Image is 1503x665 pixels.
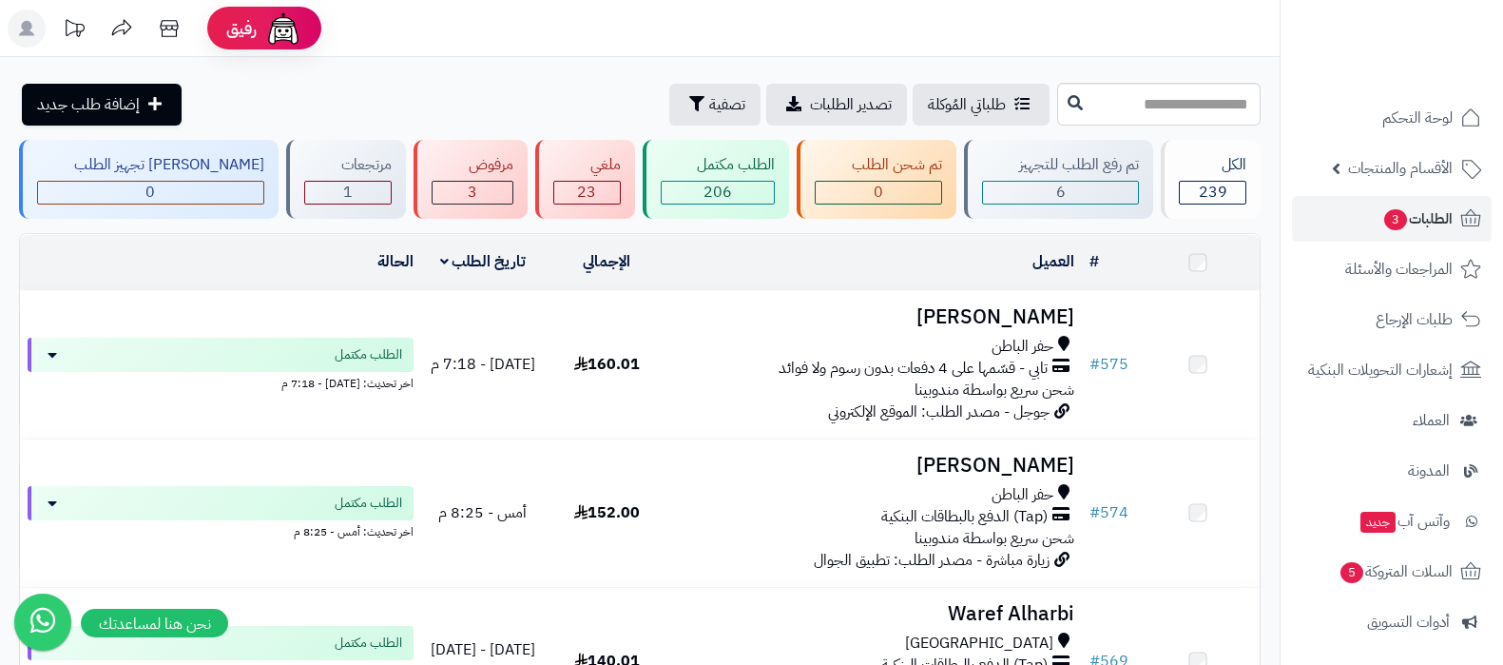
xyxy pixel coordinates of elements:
[226,17,257,40] span: رفيق
[1408,458,1450,484] span: المدونة
[553,154,621,176] div: ملغي
[639,140,794,219] a: الطلب مكتمل 206
[1308,357,1453,383] span: إشعارات التحويلات البنكية
[28,520,414,540] div: اخر تحديث: أمس - 8:25 م
[1089,353,1100,376] span: #
[928,93,1006,116] span: طلباتي المُوكلة
[577,181,596,204] span: 23
[1292,448,1492,494] a: المدونة
[410,140,531,219] a: مرفوض 3
[1376,306,1453,333] span: طلبات الإرجاع
[1199,181,1227,204] span: 239
[305,182,391,204] div: 1
[431,353,535,376] span: [DATE] - 7:18 م
[1383,208,1407,230] span: 3
[1179,154,1246,176] div: الكل
[881,506,1048,528] span: (Tap) الدفع بالبطاقات البنكية
[335,494,402,513] span: الطلب مكتمل
[335,634,402,653] span: الطلب مكتمل
[905,633,1053,655] span: [GEOGRAPHIC_DATA]
[282,140,410,219] a: مرتجعات 1
[1032,250,1074,273] a: العميل
[828,401,1050,423] span: جوجل - مصدر الطلب: الموقع الإلكتروني
[1360,512,1396,533] span: جديد
[1345,256,1453,283] span: المراجعات والأسئلة
[669,84,761,126] button: تصفية
[662,182,775,204] div: 206
[1292,549,1492,595] a: السلات المتروكة5
[22,84,182,126] a: إضافة طلب جديد
[1348,155,1453,182] span: الأقسام والمنتجات
[1374,14,1485,54] img: logo-2.png
[145,181,155,204] span: 0
[1089,250,1099,273] a: #
[960,140,1157,219] a: تم رفع الطلب للتجهيز 6
[1056,181,1066,204] span: 6
[815,154,942,176] div: تم شحن الطلب
[915,379,1074,401] span: شحن سريع بواسطة مندوبينا
[15,140,282,219] a: [PERSON_NAME] تجهيز الطلب 0
[1089,501,1128,524] a: #574
[38,182,263,204] div: 0
[343,181,353,204] span: 1
[28,372,414,392] div: اخر تحديث: [DATE] - 7:18 م
[676,455,1073,477] h3: [PERSON_NAME]
[37,154,264,176] div: [PERSON_NAME] تجهيز الطلب
[814,549,1050,572] span: زيارة مباشرة - مصدر الطلب: تطبيق الجوال
[915,527,1074,550] span: شحن سريع بواسطة مندوبينا
[574,501,640,524] span: 152.00
[1292,297,1492,342] a: طلبات الإرجاع
[913,84,1050,126] a: طلباتي المُوكلة
[433,182,512,204] div: 3
[531,140,639,219] a: ملغي 23
[335,345,402,364] span: الطلب مكتمل
[983,182,1138,204] div: 6
[676,306,1073,328] h3: [PERSON_NAME]
[574,353,640,376] span: 160.01
[982,154,1139,176] div: تم رفع الطلب للتجهيز
[1089,353,1128,376] a: #575
[1339,561,1363,583] span: 5
[1292,599,1492,645] a: أدوات التسويق
[583,250,630,273] a: الإجمالي
[709,93,745,116] span: تصفية
[377,250,414,273] a: الحالة
[1089,501,1100,524] span: #
[1292,246,1492,292] a: المراجعات والأسئلة
[1413,407,1450,434] span: العملاء
[810,93,892,116] span: تصدير الطلبات
[50,10,98,52] a: تحديثات المنصة
[264,10,302,48] img: ai-face.png
[676,603,1073,625] h3: Waref Alharbi
[779,358,1048,380] span: تابي - قسّمها على 4 دفعات بدون رسوم ولا فوائد
[438,501,527,524] span: أمس - 8:25 م
[1292,347,1492,393] a: إشعارات التحويلات البنكية
[1157,140,1264,219] a: الكل239
[1339,558,1453,585] span: السلات المتروكة
[1382,205,1453,232] span: الطلبات
[304,154,392,176] div: مرتجعات
[1358,508,1450,535] span: وآتس آب
[1292,398,1492,443] a: العملاء
[1292,499,1492,544] a: وآتس آبجديد
[1367,609,1450,636] span: أدوات التسويق
[766,84,907,126] a: تصدير الطلبات
[432,154,513,176] div: مرفوض
[468,181,477,204] span: 3
[703,181,732,204] span: 206
[816,182,941,204] div: 0
[440,250,527,273] a: تاريخ الطلب
[874,181,883,204] span: 0
[37,93,140,116] span: إضافة طلب جديد
[1292,196,1492,242] a: الطلبات3
[554,182,620,204] div: 23
[793,140,960,219] a: تم شحن الطلب 0
[992,484,1053,506] span: حفر الباطن
[661,154,776,176] div: الطلب مكتمل
[992,336,1053,358] span: حفر الباطن
[1292,95,1492,141] a: لوحة التحكم
[1382,105,1453,131] span: لوحة التحكم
